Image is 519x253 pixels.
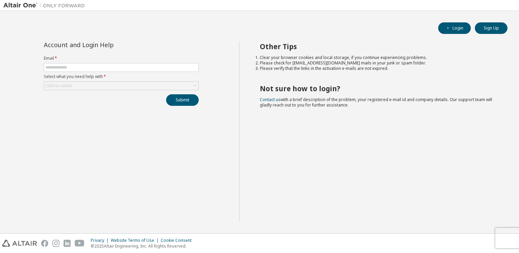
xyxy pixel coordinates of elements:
img: linkedin.svg [64,240,71,247]
button: Submit [166,94,199,106]
img: Altair One [3,2,88,9]
div: Click to select [46,83,72,89]
a: Contact us [260,97,281,102]
p: © 2025 Altair Engineering, Inc. All Rights Reserved. [91,243,196,249]
li: Please verify that the links in the activation e-mails are not expired. [260,66,496,71]
div: Click to select [44,82,198,90]
img: altair_logo.svg [2,240,37,247]
label: Select what you need help with [44,74,199,79]
li: Please check for [EMAIL_ADDRESS][DOMAIN_NAME] mails in your junk or spam folder. [260,60,496,66]
h2: Not sure how to login? [260,84,496,93]
img: instagram.svg [52,240,59,247]
label: Email [44,56,199,61]
div: Account and Login Help [44,42,168,47]
img: facebook.svg [41,240,48,247]
li: Clear your browser cookies and local storage, if you continue experiencing problems. [260,55,496,60]
img: youtube.svg [75,240,85,247]
button: Login [438,22,471,34]
div: Cookie Consent [161,238,196,243]
div: Privacy [91,238,111,243]
h2: Other Tips [260,42,496,51]
span: with a brief description of the problem, your registered e-mail id and company details. Our suppo... [260,97,492,108]
div: Website Terms of Use [111,238,161,243]
button: Sign Up [475,22,507,34]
